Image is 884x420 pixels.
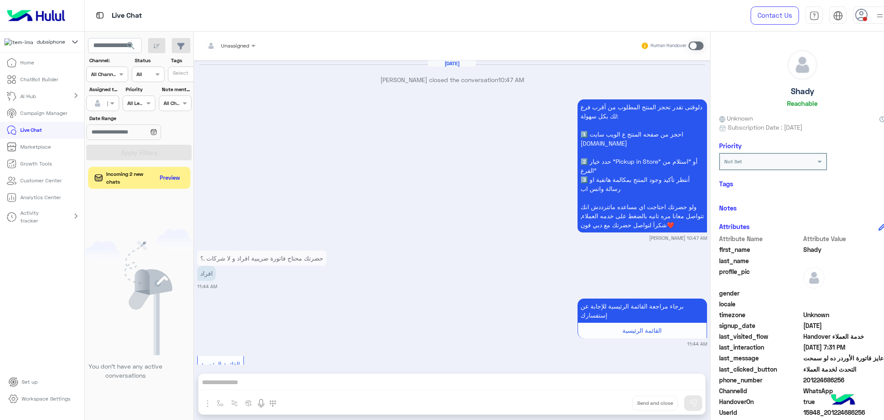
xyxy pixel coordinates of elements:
button: Preview [156,172,184,184]
span: first_name [719,245,802,254]
span: last_name [719,256,802,265]
p: 3/10/2025, 11:44 AM [578,299,707,323]
span: HandoverOn [719,397,802,406]
h6: Attributes [719,223,750,230]
span: القائمة الرئيسية [201,360,240,368]
mat-icon: chevron_right [71,211,81,221]
h6: [DATE] [428,60,476,67]
p: Workspace Settings [22,395,70,403]
label: Channel: [89,57,127,64]
h6: Notes [719,204,737,212]
img: hulul-logo.png [828,385,858,416]
span: ChannelId [719,386,802,395]
small: Human Handover [650,42,687,49]
span: locale [719,299,802,309]
b: Not Set [724,158,742,165]
span: signup_date [719,321,802,330]
p: Campaign Manager [20,109,67,117]
a: Set up [2,374,44,391]
p: You don’t have any active conversations [85,362,166,380]
p: Growth Tools [20,160,52,168]
label: Assigned to: [89,86,118,93]
p: Marketplace [20,143,51,151]
p: Home [20,59,34,67]
span: dubaiphone [37,38,65,46]
button: Send and close [632,396,678,410]
p: Analytics Center [20,194,61,201]
p: 3/10/2025, 11:44 AM [197,251,326,266]
span: Subscription Date : [DATE] [728,123,802,132]
label: Status [135,57,164,64]
span: Attribute Name [719,234,802,243]
small: 11:44 AM [687,340,707,347]
p: ChatBot Builder [20,76,58,83]
p: 3/10/2025, 11:44 AM [197,266,216,281]
img: defaultAdmin.png [92,97,104,109]
button: Apply Filters [86,145,192,160]
mat-icon: chevron_right [71,90,81,101]
label: Note mentions [162,86,191,93]
small: [PERSON_NAME] 10:47 AM [649,235,707,242]
p: Live Chat [20,126,42,134]
label: Date Range [89,115,163,122]
div: Select [171,69,188,79]
p: Live Chat [112,10,142,22]
img: tab [95,10,105,21]
span: UserId [719,408,802,417]
h6: Priority [719,142,742,150]
span: search [126,41,136,51]
img: Logo [3,6,69,25]
img: 1403182699927242 [4,38,33,46]
span: last_clicked_button [719,365,802,374]
span: phone_number [719,375,802,385]
label: Priority [126,86,155,93]
span: gender [719,289,802,298]
img: defaultAdmin.png [788,50,817,80]
p: Set up [22,378,38,386]
a: Workspace Settings [2,391,77,407]
small: 11:44 AM [197,283,217,290]
p: Activity tracker [20,209,58,225]
span: القائمة الرئيسية [622,327,662,334]
a: tab [805,6,823,25]
img: tab [833,11,843,21]
p: 3/10/2025, 10:47 AM [578,99,707,232]
button: search [120,38,142,57]
span: last_message [719,353,802,363]
h6: Reachable [787,99,818,107]
span: last_interaction [719,343,802,352]
span: Unknown [719,114,753,123]
span: 10:47 AM [498,76,524,83]
h5: Shady [791,86,814,96]
p: AI Hub [20,92,36,100]
span: Unassigned [221,42,249,49]
p: [PERSON_NAME] closed the conversation [197,75,707,84]
span: profile_pic [719,267,802,287]
img: defaultAdmin.png [803,267,825,289]
span: Incoming 2 new chats [106,170,153,186]
label: Tags [171,57,191,64]
span: timezone [719,310,802,319]
span: last_visited_flow [719,332,802,341]
a: Contact Us [751,6,799,25]
img: empty users [85,229,193,355]
img: tab [809,11,819,21]
p: Customer Center [20,177,62,185]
